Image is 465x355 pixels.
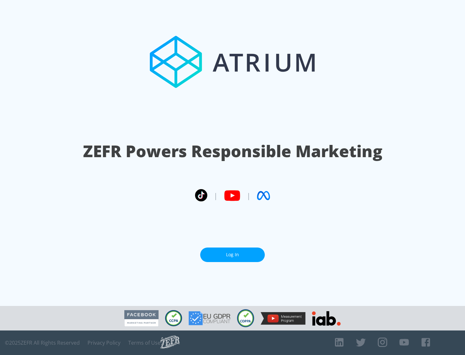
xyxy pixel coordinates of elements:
span: | [214,191,218,200]
img: GDPR Compliant [189,311,231,325]
img: CCPA Compliant [165,310,182,326]
a: Privacy Policy [88,340,120,346]
a: Terms of Use [128,340,160,346]
img: Facebook Marketing Partner [124,310,159,327]
h1: ZEFR Powers Responsible Marketing [83,140,382,162]
img: IAB [312,311,341,326]
span: © 2025 ZEFR All Rights Reserved [5,340,80,346]
img: COPPA Compliant [237,309,254,327]
a: Log In [200,248,265,262]
img: YouTube Measurement Program [261,312,305,325]
span: | [247,191,251,200]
